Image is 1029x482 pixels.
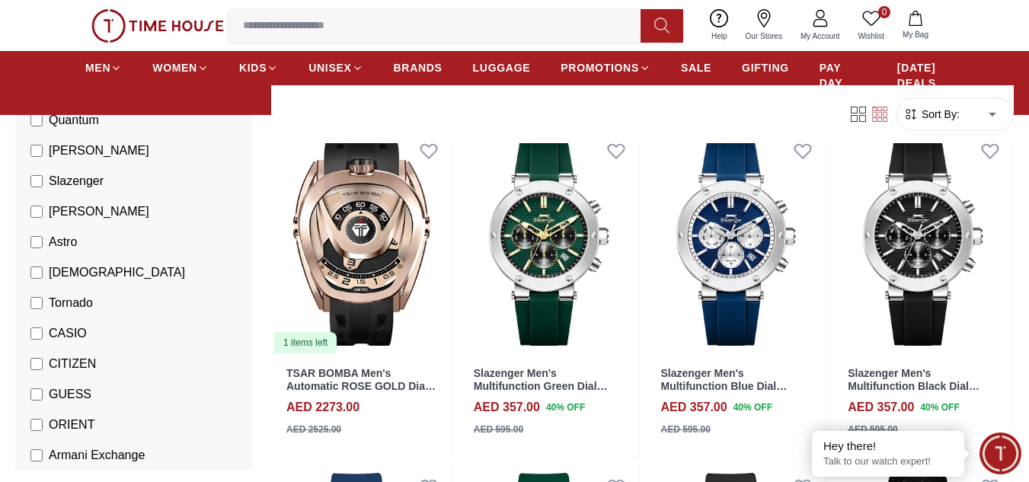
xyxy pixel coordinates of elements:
[733,401,772,414] span: 40 % OFF
[897,60,944,91] span: [DATE] DEALS
[286,398,360,417] h4: AED 2273.00
[394,54,443,81] a: BRANDS
[979,433,1021,474] div: Chat Widget
[681,54,711,81] a: SALE
[737,6,791,45] a: Our Stores
[49,233,77,251] span: Astro
[820,54,867,112] a: PAY DAY SALE
[271,128,452,355] a: TSAR BOMBA Men's Automatic ROSE GOLD Dial Watch - TB8213ASET-071 items left
[474,367,608,405] a: Slazenger Men's Multifunction Green Dial Watch - SL.9.2564.2.05
[49,203,149,221] span: [PERSON_NAME]
[49,263,185,282] span: [DEMOGRAPHIC_DATA]
[820,60,867,106] span: PAY DAY SALE
[30,267,43,279] input: [DEMOGRAPHIC_DATA]
[49,172,104,190] span: Slazenger
[49,355,96,373] span: CITIZEN
[286,423,341,436] div: AED 2525.00
[740,30,788,42] span: Our Stores
[893,8,938,43] button: My Bag
[30,419,43,431] input: ORIENT
[459,128,639,355] img: Slazenger Men's Multifunction Green Dial Watch - SL.9.2564.2.05
[49,324,87,343] span: CASIO
[474,423,523,436] div: AED 595.00
[903,107,960,122] button: Sort By:
[49,416,94,434] span: ORIENT
[742,54,789,81] a: GIFTING
[49,294,93,312] span: Tornado
[30,145,43,157] input: [PERSON_NAME]
[152,60,197,75] span: WOMEN
[897,54,944,97] a: [DATE] DEALS
[30,327,43,340] input: CASIO
[702,6,737,45] a: Help
[239,60,267,75] span: KIDS
[473,60,531,75] span: LUGGAGE
[394,60,443,75] span: BRANDS
[823,455,953,468] p: Talk to our watch expert!
[742,60,789,75] span: GIFTING
[30,297,43,309] input: Tornado
[896,29,935,40] span: My Bag
[308,60,351,75] span: UNISEX
[473,54,531,81] a: LUGGAGE
[30,206,43,218] input: [PERSON_NAME]
[848,423,897,436] div: AED 595.00
[30,358,43,370] input: CITIZEN
[30,449,43,461] input: Armani Exchange
[661,423,711,436] div: AED 595.00
[661,367,788,405] a: Slazenger Men's Multifunction Blue Dial Watch - SL.9.2564.2.03
[848,367,979,405] a: Slazenger Men's Multifunction Black Dial Watch - SL.9.2564.2.01
[30,175,43,187] input: Slazenger
[794,30,846,42] span: My Account
[49,385,91,404] span: GUESS
[85,54,122,81] a: MEN
[30,388,43,401] input: GUESS
[705,30,733,42] span: Help
[832,128,1013,355] img: Slazenger Men's Multifunction Black Dial Watch - SL.9.2564.2.01
[474,398,540,417] h4: AED 357.00
[91,9,224,43] img: ...
[848,398,914,417] h4: AED 357.00
[85,60,110,75] span: MEN
[849,6,893,45] a: 0Wishlist
[30,236,43,248] input: Astro
[49,142,149,160] span: [PERSON_NAME]
[681,60,711,75] span: SALE
[49,111,99,129] span: Quantum
[646,128,826,355] img: Slazenger Men's Multifunction Blue Dial Watch - SL.9.2564.2.03
[561,60,639,75] span: PROMOTIONS
[561,54,650,81] a: PROMOTIONS
[49,446,145,464] span: Armani Exchange
[152,54,209,81] a: WOMEN
[30,114,43,126] input: Quantum
[239,54,278,81] a: KIDS
[852,30,890,42] span: Wishlist
[308,54,363,81] a: UNISEX
[546,401,585,414] span: 40 % OFF
[661,398,727,417] h4: AED 357.00
[286,367,436,405] a: TSAR BOMBA Men's Automatic ROSE GOLD Dial Watch - TB8213ASET-07
[919,107,960,122] span: Sort By:
[271,128,452,355] img: TSAR BOMBA Men's Automatic ROSE GOLD Dial Watch - TB8213ASET-07
[878,6,890,18] span: 0
[920,401,959,414] span: 40 % OFF
[823,439,953,454] div: Hey there!
[274,332,337,353] div: 1 items left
